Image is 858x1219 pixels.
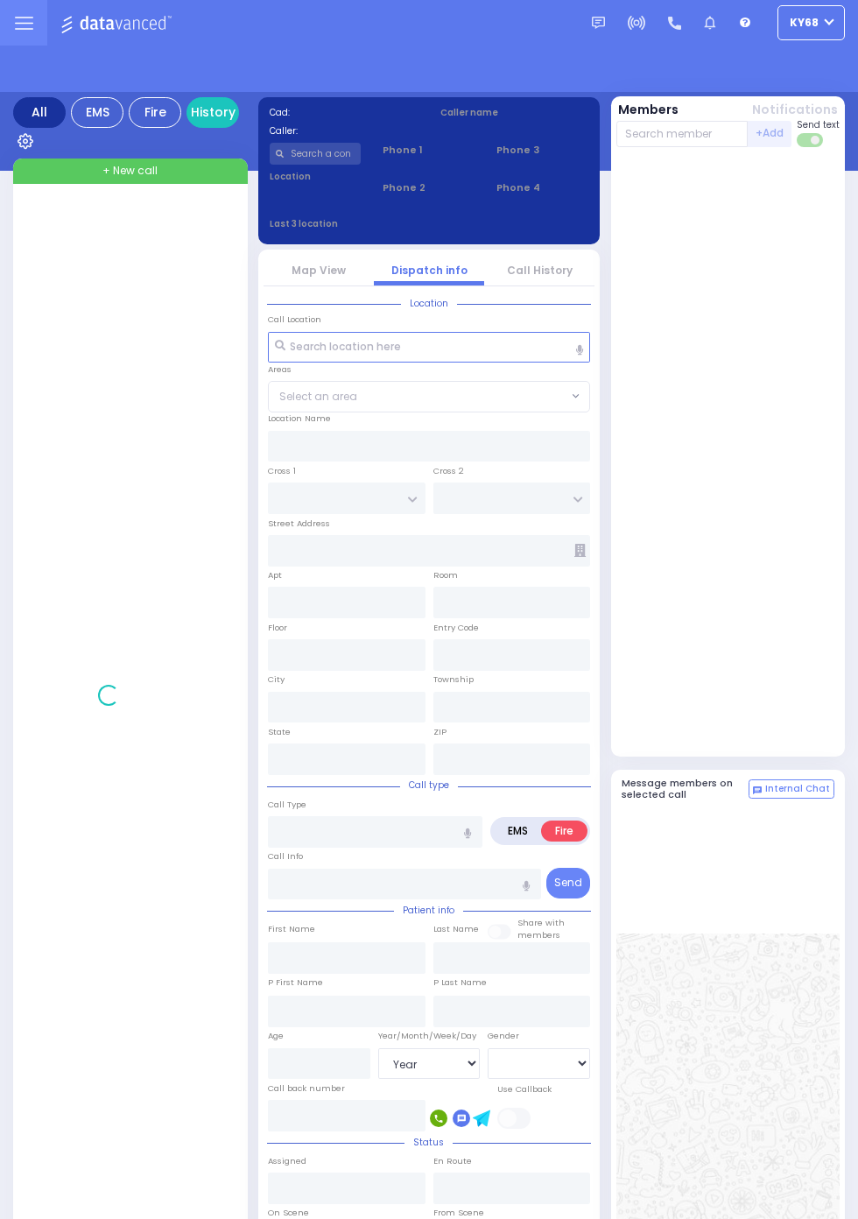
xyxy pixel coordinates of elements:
[433,726,447,738] label: ZIP
[383,180,475,195] span: Phone 2
[268,465,296,477] label: Cross 1
[268,976,323,989] label: P First Name
[268,569,282,581] label: Apt
[268,412,331,425] label: Location Name
[777,5,845,40] button: ky68
[268,363,292,376] label: Areas
[574,544,586,557] span: Other building occupants
[400,779,458,792] span: Call type
[268,622,287,634] label: Floor
[60,12,177,34] img: Logo
[268,314,321,326] label: Call Location
[546,868,590,898] button: Send
[622,778,749,800] h5: Message members on selected call
[71,97,123,128] div: EMS
[433,976,487,989] label: P Last Name
[616,121,749,147] input: Search member
[440,106,589,119] label: Caller name
[268,332,590,363] input: Search location here
[541,821,587,842] label: Fire
[433,673,474,686] label: Township
[797,131,825,149] label: Turn off text
[292,263,346,278] a: Map View
[268,1155,306,1167] label: Assigned
[268,518,330,530] label: Street Address
[279,389,357,405] span: Select an area
[496,180,588,195] span: Phone 4
[102,163,158,179] span: + New call
[13,97,66,128] div: All
[394,904,463,917] span: Patient info
[433,923,479,935] label: Last Name
[268,726,291,738] label: State
[270,106,418,119] label: Cad:
[797,118,840,131] span: Send text
[268,923,315,935] label: First Name
[517,917,565,928] small: Share with
[391,263,468,278] a: Dispatch info
[433,1155,472,1167] label: En Route
[378,1030,481,1042] div: Year/Month/Week/Day
[270,217,430,230] label: Last 3 location
[749,779,834,799] button: Internal Chat
[752,101,838,119] button: Notifications
[433,1207,484,1219] label: From Scene
[433,622,479,634] label: Entry Code
[618,101,679,119] button: Members
[517,929,560,941] span: members
[268,1082,345,1095] label: Call back number
[270,124,418,137] label: Caller:
[270,143,362,165] input: Search a contact
[268,1030,284,1042] label: Age
[268,850,303,863] label: Call Info
[497,1083,552,1096] label: Use Callback
[753,786,762,795] img: comment-alt.png
[268,1207,309,1219] label: On Scene
[790,15,819,31] span: ky68
[765,783,830,795] span: Internal Chat
[186,97,239,128] a: History
[401,297,457,310] span: Location
[488,1030,519,1042] label: Gender
[496,143,588,158] span: Phone 3
[268,673,285,686] label: City
[383,143,475,158] span: Phone 1
[270,170,362,183] label: Location
[507,263,573,278] a: Call History
[129,97,181,128] div: Fire
[494,821,542,842] label: EMS
[404,1136,453,1149] span: Status
[433,569,458,581] label: Room
[433,465,464,477] label: Cross 2
[592,17,605,30] img: message.svg
[268,799,306,811] label: Call Type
